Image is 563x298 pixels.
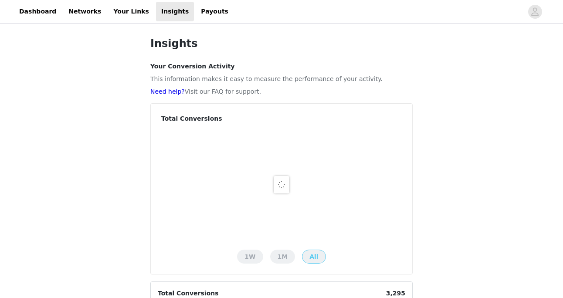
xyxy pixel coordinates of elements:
a: Need help? [150,88,185,95]
a: Dashboard [14,2,61,21]
button: All [302,250,326,264]
a: Your Links [108,2,154,21]
a: Payouts [196,2,234,21]
h4: Total Conversions [161,114,402,123]
a: Insights [156,2,194,21]
p: This information makes it easy to measure the performance of your activity. [150,74,413,84]
h4: Your Conversion Activity [150,62,413,71]
p: Visit our FAQ for support. [150,87,413,96]
a: Networks [63,2,106,21]
h1: Insights [150,36,413,51]
div: avatar [531,5,539,19]
button: 1W [237,250,263,264]
button: 1M [270,250,295,264]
